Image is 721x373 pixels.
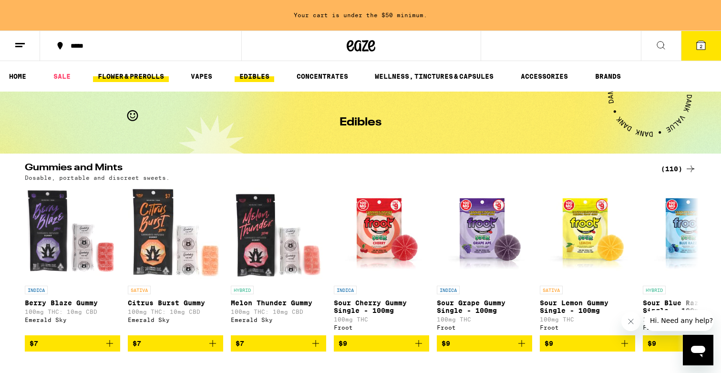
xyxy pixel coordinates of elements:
[334,186,429,281] img: Froot - Sour Cherry Gummy Single - 100mg
[4,71,31,82] a: HOME
[231,299,326,307] p: Melon Thunder Gummy
[540,186,635,335] a: Open page for Sour Lemon Gummy Single - 100mg from Froot
[437,186,532,335] a: Open page for Sour Grape Gummy Single - 100mg from Froot
[133,340,141,347] span: $7
[334,286,357,294] p: INDICA
[437,324,532,331] div: Froot
[25,317,120,323] div: Emerald Sky
[644,310,713,331] iframe: Message from company
[292,71,353,82] a: CONCENTRATES
[540,286,563,294] p: SATIVA
[128,317,223,323] div: Emerald Sky
[231,186,326,335] a: Open page for Melon Thunder Gummy from Emerald Sky
[128,299,223,307] p: Citrus Burst Gummy
[590,71,626,82] a: BRANDS
[25,186,120,281] img: Emerald Sky - Berry Blaze Gummy
[231,317,326,323] div: Emerald Sky
[437,286,460,294] p: INDICA
[235,71,274,82] a: EDIBLES
[30,340,38,347] span: $7
[540,324,635,331] div: Froot
[334,299,429,314] p: Sour Cherry Gummy Single - 100mg
[648,340,656,347] span: $9
[334,316,429,322] p: 100mg THC
[25,286,48,294] p: INDICA
[231,286,254,294] p: HYBRID
[545,340,553,347] span: $9
[437,335,532,352] button: Add to bag
[128,335,223,352] button: Add to bag
[231,335,326,352] button: Add to bag
[643,286,666,294] p: HYBRID
[25,163,649,175] h2: Gummies and Mints
[437,186,532,281] img: Froot - Sour Grape Gummy Single - 100mg
[49,71,75,82] a: SALE
[540,335,635,352] button: Add to bag
[236,340,244,347] span: $7
[25,335,120,352] button: Add to bag
[334,186,429,335] a: Open page for Sour Cherry Gummy Single - 100mg from Froot
[437,299,532,314] p: Sour Grape Gummy Single - 100mg
[93,71,169,82] a: FLOWER & PREROLLS
[25,175,170,181] p: Dosable, portable and discreet sweets.
[25,186,120,335] a: Open page for Berry Blaze Gummy from Emerald Sky
[540,186,635,281] img: Froot - Sour Lemon Gummy Single - 100mg
[25,299,120,307] p: Berry Blaze Gummy
[340,117,381,128] h1: Edibles
[128,186,223,281] img: Emerald Sky - Citrus Burst Gummy
[186,71,217,82] a: VAPES
[128,186,223,335] a: Open page for Citrus Burst Gummy from Emerald Sky
[128,309,223,315] p: 100mg THC: 10mg CBD
[683,335,713,365] iframe: Button to launch messaging window
[442,340,450,347] span: $9
[661,163,696,175] a: (110)
[681,31,721,61] button: 2
[437,316,532,322] p: 100mg THC
[128,286,151,294] p: SATIVA
[339,340,347,347] span: $9
[540,299,635,314] p: Sour Lemon Gummy Single - 100mg
[231,309,326,315] p: 100mg THC: 10mg CBD
[25,309,120,315] p: 100mg THC: 10mg CBD
[700,43,702,49] span: 2
[334,324,429,331] div: Froot
[621,312,640,331] iframe: Close message
[370,71,498,82] a: WELLNESS, TINCTURES & CAPSULES
[231,186,326,281] img: Emerald Sky - Melon Thunder Gummy
[334,335,429,352] button: Add to bag
[540,316,635,322] p: 100mg THC
[516,71,573,82] a: ACCESSORIES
